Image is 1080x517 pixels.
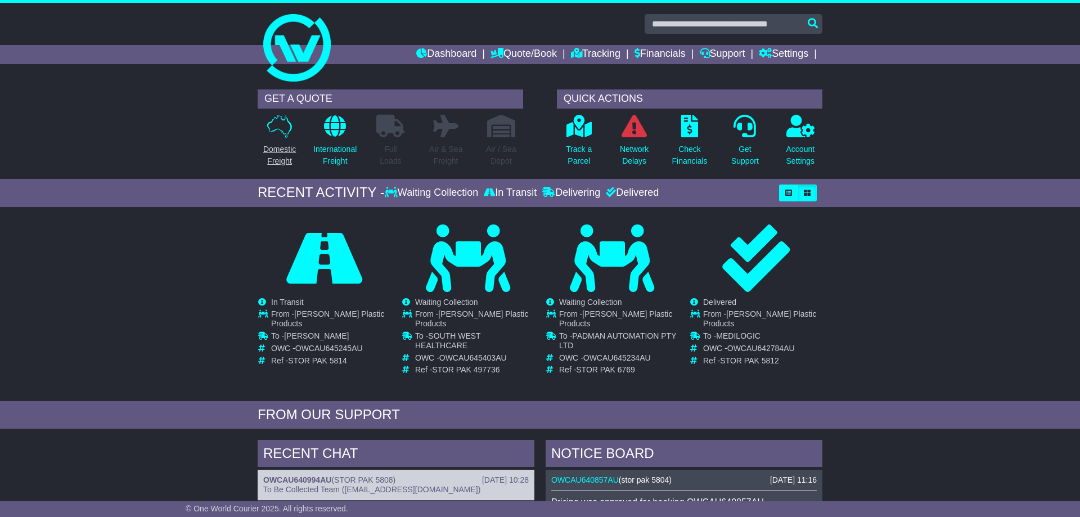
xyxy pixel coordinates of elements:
td: Ref - [415,365,534,375]
a: GetSupport [731,114,759,173]
span: Waiting Collection [415,298,478,307]
p: Pricing was approved for booking OWCAU640857AU. [551,497,817,507]
div: NOTICE BOARD [546,440,822,470]
a: DomesticFreight [263,114,296,173]
span: [PERSON_NAME] Plastic Products [703,309,816,328]
td: OWC - [703,344,822,356]
a: Dashboard [416,45,476,64]
span: STOR PAK 6769 [576,365,635,374]
a: Quote/Book [490,45,557,64]
p: Get Support [731,143,759,167]
span: Waiting Collection [559,298,622,307]
a: OWCAU640994AU [263,475,331,484]
div: [DATE] 11:16 [770,475,817,485]
div: ( ) [263,475,529,485]
span: OWCAU645234AU [583,353,651,362]
p: Domestic Freight [263,143,296,167]
span: MEDILOGIC [716,331,760,340]
div: [DATE] 10:28 [482,475,529,485]
td: To - [415,331,534,353]
div: QUICK ACTIONS [557,89,822,109]
td: OWC - [559,353,678,366]
a: Track aParcel [565,114,592,173]
td: To - [703,331,822,344]
span: Delivered [703,298,736,307]
a: OWCAU640857AU [551,475,619,484]
div: Delivered [603,187,659,199]
a: Financials [634,45,686,64]
p: Check Financials [672,143,708,167]
span: To Be Collected Team ([EMAIL_ADDRESS][DOMAIN_NAME]) [263,485,480,494]
a: CheckFinancials [672,114,708,173]
span: SOUTH WEST HEALTHCARE [415,331,480,350]
td: From - [415,309,534,331]
a: Settings [759,45,808,64]
span: STOR PAK 5814 [288,356,347,365]
div: Delivering [539,187,603,199]
span: STOR PAK 497736 [432,365,499,374]
a: InternationalFreight [313,114,357,173]
span: [PERSON_NAME] Plastic Products [415,309,528,328]
p: Account Settings [786,143,815,167]
p: Air / Sea Depot [486,143,516,167]
td: Ref - [271,356,390,366]
td: Ref - [559,365,678,375]
div: RECENT ACTIVITY - [258,185,385,201]
span: OWCAU642784AU [727,344,795,353]
span: In Transit [271,298,304,307]
a: AccountSettings [786,114,816,173]
td: OWC - [415,353,534,366]
td: Ref - [703,356,822,366]
div: FROM OUR SUPPORT [258,407,822,423]
div: In Transit [481,187,539,199]
a: Support [700,45,745,64]
td: To - [559,331,678,353]
p: Air & Sea Freight [429,143,462,167]
span: © One World Courier 2025. All rights reserved. [186,504,348,513]
span: [PERSON_NAME] [284,331,349,340]
span: OWCAU645403AU [439,353,507,362]
a: NetworkDelays [619,114,649,173]
td: To - [271,331,390,344]
div: RECENT CHAT [258,440,534,470]
div: GET A QUOTE [258,89,523,109]
p: Full Loads [376,143,404,167]
span: STOR PAK 5808 [334,475,393,484]
td: From - [703,309,822,331]
div: ( ) [551,475,817,485]
td: From - [271,309,390,331]
a: Tracking [571,45,620,64]
p: International Freight [313,143,357,167]
td: From - [559,309,678,331]
span: STOR PAK 5812 [720,356,779,365]
span: stor pak 5804 [622,475,669,484]
div: Waiting Collection [385,187,481,199]
span: OWCAU645245AU [295,344,363,353]
span: [PERSON_NAME] Plastic Products [271,309,384,328]
p: Track a Parcel [566,143,592,167]
p: Network Delays [620,143,649,167]
span: PADMAN AUTOMATION PTY LTD [559,331,676,350]
td: OWC - [271,344,390,356]
span: [PERSON_NAME] Plastic Products [559,309,672,328]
